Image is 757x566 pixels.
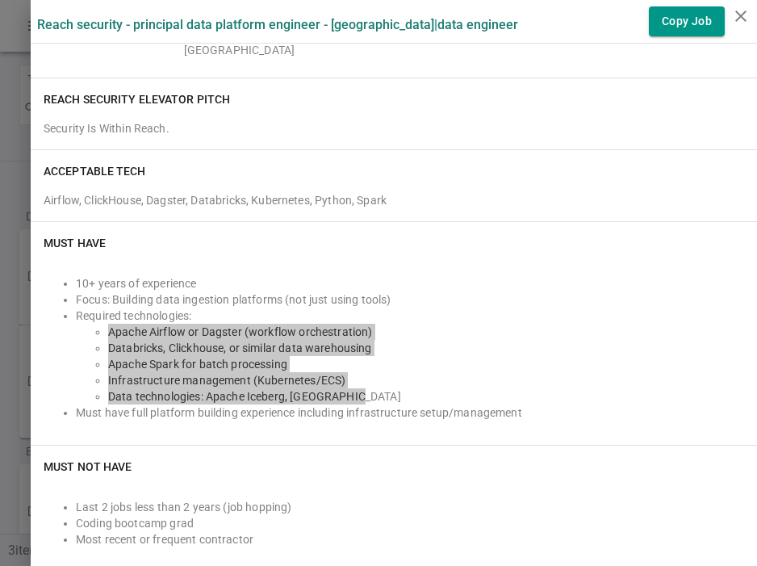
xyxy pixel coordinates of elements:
li: Apache Airflow or Dagster (workflow orchestration) [108,324,744,340]
h6: ACCEPTABLE TECH [44,163,146,179]
li: 10+ years of experience [76,275,744,291]
i: close [731,6,751,26]
li: Coding bootcamp grad [76,515,744,531]
li: Apache Spark for batch processing [108,356,744,372]
h6: Must NOT Have [44,459,132,475]
div: Airflow, ClickHouse, Dagster, Databricks, Kubernetes, Python, Spark [44,186,744,208]
li: Databricks, Clickhouse, or similar data warehousing [108,340,744,356]
li: Required technologies: [76,308,744,324]
label: Reach Security - Principal Data Platform Engineer - [GEOGRAPHIC_DATA] | Data Engineer [37,17,518,32]
li: Must have full platform building experience including infrastructure setup/management [76,405,744,421]
li: Most recent or frequent contractor [76,531,744,547]
li: Data technologies: Apache Iceberg, [GEOGRAPHIC_DATA] [108,388,744,405]
h6: Reach Security elevator pitch [44,91,230,107]
li: Last 2 jobs less than 2 years (job hopping) [76,499,744,515]
h6: Must Have [44,235,106,251]
li: Focus: Building data ingestion platforms (not just using tools) [76,291,744,308]
div: Security Is Within Reach. [44,120,744,136]
li: Infrastructure management (Kubernetes/ECS) [108,372,744,388]
button: Copy Job [649,6,725,36]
